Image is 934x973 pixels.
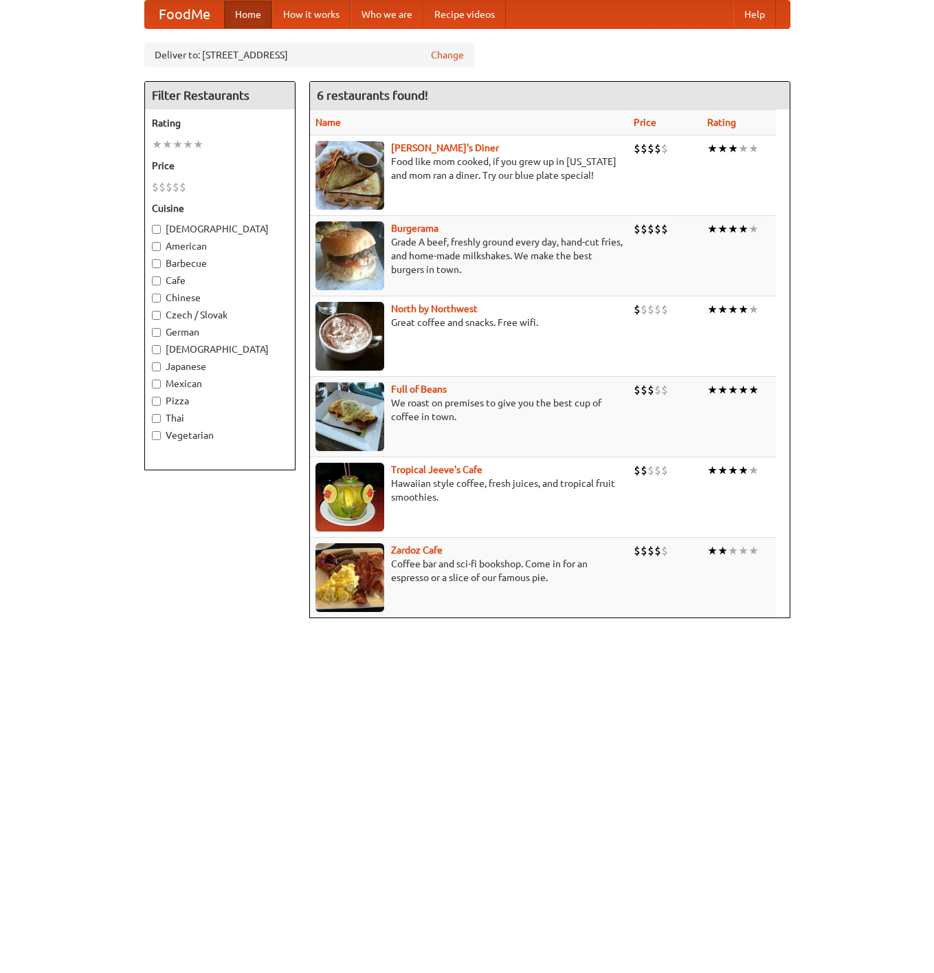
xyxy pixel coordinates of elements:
[738,302,748,317] li: ★
[748,463,759,478] li: ★
[431,48,464,62] a: Change
[654,382,661,397] li: $
[661,543,668,558] li: $
[315,396,623,424] p: We roast on premises to give you the best cup of coffee in town.
[152,294,161,303] input: Chinese
[718,463,728,478] li: ★
[738,221,748,237] li: ★
[152,225,161,234] input: [DEMOGRAPHIC_DATA]
[423,1,506,28] a: Recipe videos
[748,221,759,237] li: ★
[391,303,478,314] b: North by Northwest
[634,463,641,478] li: $
[315,316,623,329] p: Great coffee and snacks. Free wifi.
[707,382,718,397] li: ★
[272,1,351,28] a: How it works
[738,463,748,478] li: ★
[391,384,447,395] b: Full of Beans
[152,325,288,339] label: German
[351,1,423,28] a: Who we are
[647,221,654,237] li: $
[654,463,661,478] li: $
[152,256,288,270] label: Barbecue
[641,463,647,478] li: $
[634,302,641,317] li: $
[707,543,718,558] li: ★
[144,43,474,67] div: Deliver to: [STREET_ADDRESS]
[152,242,161,251] input: American
[152,159,288,173] h5: Price
[193,137,203,152] li: ★
[634,543,641,558] li: $
[641,543,647,558] li: $
[159,179,166,195] li: $
[661,463,668,478] li: $
[152,201,288,215] h5: Cuisine
[641,302,647,317] li: $
[152,239,288,253] label: American
[748,543,759,558] li: ★
[152,276,161,285] input: Cafe
[152,291,288,305] label: Chinese
[152,308,288,322] label: Czech / Slovak
[661,221,668,237] li: $
[315,382,384,451] img: beans.jpg
[728,382,738,397] li: ★
[166,179,173,195] li: $
[152,274,288,287] label: Cafe
[654,141,661,156] li: $
[152,380,161,389] input: Mexican
[391,142,499,153] a: [PERSON_NAME]'s Diner
[748,302,759,317] li: ★
[707,117,736,128] a: Rating
[728,141,738,156] li: ★
[315,463,384,532] img: jeeves.jpg
[647,543,654,558] li: $
[634,221,641,237] li: $
[718,543,728,558] li: ★
[173,137,183,152] li: ★
[391,223,438,234] b: Burgerama
[728,463,738,478] li: ★
[748,382,759,397] li: ★
[634,141,641,156] li: $
[391,545,443,556] a: Zardoz Cafe
[162,137,173,152] li: ★
[707,302,718,317] li: ★
[738,141,748,156] li: ★
[152,431,161,440] input: Vegetarian
[315,235,623,276] p: Grade A beef, freshly ground every day, hand-cut fries, and home-made milkshakes. We make the bes...
[707,141,718,156] li: ★
[654,221,661,237] li: $
[654,302,661,317] li: $
[733,1,776,28] a: Help
[152,362,161,371] input: Japanese
[152,222,288,236] label: [DEMOGRAPHIC_DATA]
[647,302,654,317] li: $
[152,394,288,408] label: Pizza
[718,302,728,317] li: ★
[152,360,288,373] label: Japanese
[317,89,428,102] ng-pluralize: 6 restaurants found!
[718,141,728,156] li: ★
[152,259,161,268] input: Barbecue
[152,411,288,425] label: Thai
[634,117,656,128] a: Price
[391,464,482,475] a: Tropical Jeeve's Cafe
[145,82,295,109] h4: Filter Restaurants
[654,543,661,558] li: $
[152,328,161,337] input: German
[315,155,623,182] p: Food like mom cooked, if you grew up in [US_STATE] and mom ran a diner. Try our blue plate special!
[152,397,161,406] input: Pizza
[152,311,161,320] input: Czech / Slovak
[707,221,718,237] li: ★
[152,342,288,356] label: [DEMOGRAPHIC_DATA]
[179,179,186,195] li: $
[173,179,179,195] li: $
[641,221,647,237] li: $
[183,137,193,152] li: ★
[152,345,161,354] input: [DEMOGRAPHIC_DATA]
[152,414,161,423] input: Thai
